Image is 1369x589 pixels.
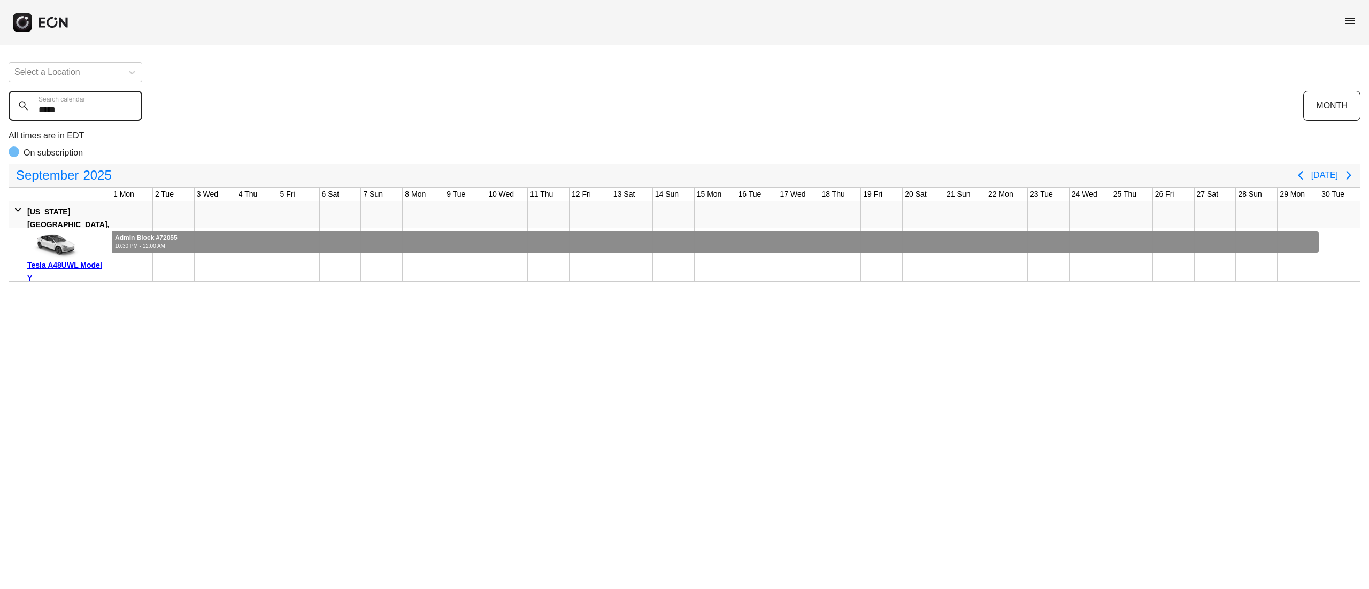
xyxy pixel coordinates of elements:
[39,95,85,104] label: Search calendar
[903,188,928,201] div: 20 Sat
[361,188,385,201] div: 7 Sun
[570,188,593,201] div: 12 Fri
[153,188,176,201] div: 2 Tue
[1070,188,1099,201] div: 24 Wed
[1338,165,1359,186] button: Next page
[236,188,260,201] div: 4 Thu
[1111,188,1139,201] div: 25 Thu
[1343,14,1356,27] span: menu
[24,146,83,159] p: On subscription
[611,188,637,201] div: 13 Sat
[14,165,81,186] span: September
[1278,188,1307,201] div: 29 Mon
[695,188,724,201] div: 15 Mon
[27,259,107,284] div: Tesla A48UWL Model Y
[944,188,972,201] div: 21 Sun
[736,188,764,201] div: 16 Tue
[444,188,467,201] div: 9 Tue
[111,188,136,201] div: 1 Mon
[1153,188,1176,201] div: 26 Fri
[861,188,885,201] div: 19 Fri
[1290,165,1311,186] button: Previous page
[986,188,1016,201] div: 22 Mon
[111,228,1319,253] div: Rented for 31 days by Admin Block Current status is rental
[1195,188,1220,201] div: 27 Sat
[403,188,428,201] div: 8 Mon
[1311,166,1338,185] button: [DATE]
[1303,91,1360,121] button: MONTH
[653,188,681,201] div: 14 Sun
[10,165,118,186] button: September2025
[81,165,113,186] span: 2025
[819,188,847,201] div: 18 Thu
[778,188,808,201] div: 17 Wed
[9,129,1360,142] p: All times are in EDT
[27,232,81,259] img: car
[115,234,178,242] div: Admin Block #72055
[278,188,297,201] div: 5 Fri
[1028,188,1055,201] div: 23 Tue
[115,242,178,250] div: 10:30 PM - 12:00 AM
[486,188,516,201] div: 10 Wed
[320,188,342,201] div: 6 Sat
[27,205,109,244] div: [US_STATE][GEOGRAPHIC_DATA], [GEOGRAPHIC_DATA]
[528,188,555,201] div: 11 Thu
[195,188,220,201] div: 3 Wed
[1236,188,1264,201] div: 28 Sun
[1319,188,1347,201] div: 30 Tue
